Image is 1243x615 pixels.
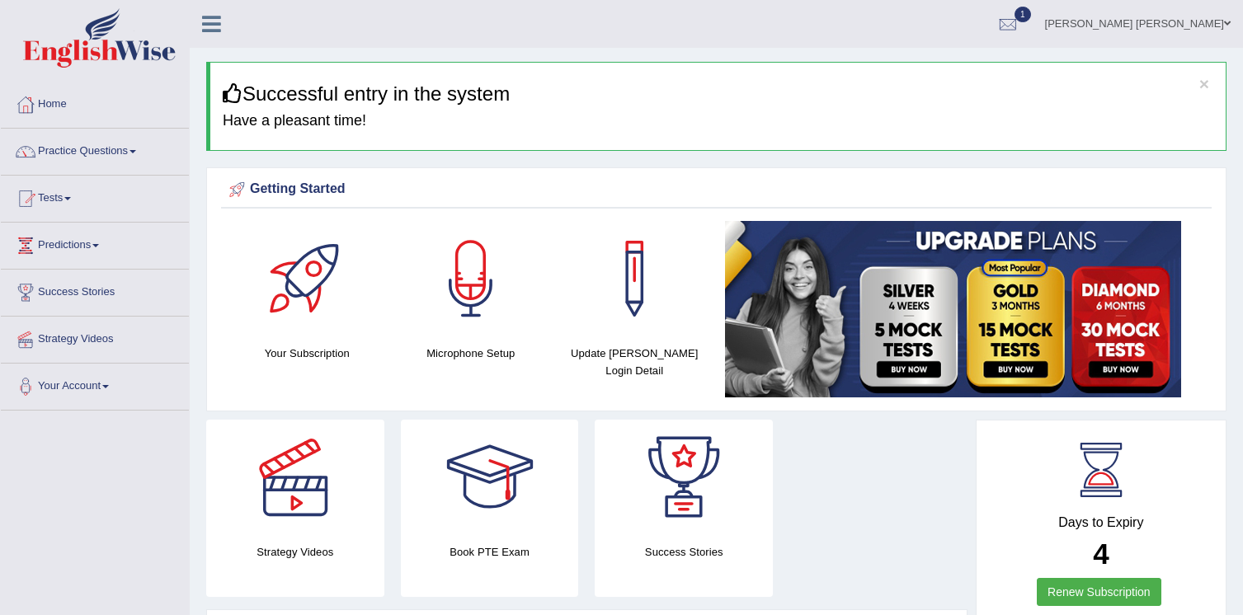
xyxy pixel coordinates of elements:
span: 1 [1015,7,1031,22]
h3: Successful entry in the system [223,83,1213,105]
a: Predictions [1,223,189,264]
h4: Book PTE Exam [401,543,579,561]
h4: Your Subscription [233,345,381,362]
a: Home [1,82,189,123]
a: Your Account [1,364,189,405]
h4: Microphone Setup [398,345,545,362]
b: 4 [1093,538,1109,570]
a: Success Stories [1,270,189,311]
a: Tests [1,176,189,217]
div: Getting Started [225,177,1208,202]
h4: Strategy Videos [206,543,384,561]
a: Strategy Videos [1,317,189,358]
h4: Have a pleasant time! [223,113,1213,129]
img: small5.jpg [725,221,1181,397]
a: Practice Questions [1,129,189,170]
a: Renew Subscription [1037,578,1161,606]
h4: Success Stories [595,543,773,561]
h4: Days to Expiry [995,515,1208,530]
button: × [1199,75,1209,92]
h4: Update [PERSON_NAME] Login Detail [561,345,709,379]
